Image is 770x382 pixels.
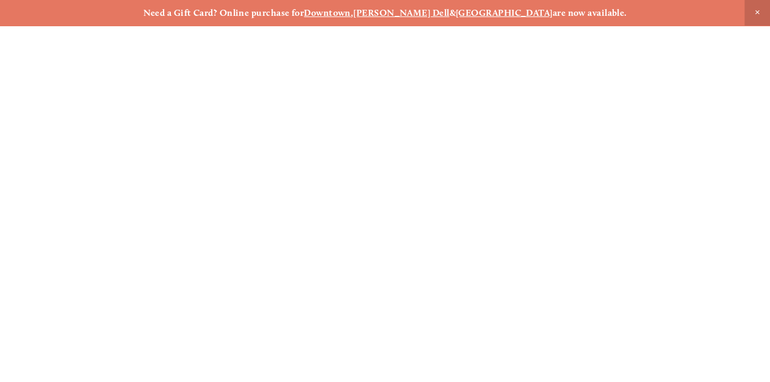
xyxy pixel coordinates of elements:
[353,7,449,18] a: [PERSON_NAME] Dell
[552,7,627,18] strong: are now available.
[304,7,351,18] a: Downtown
[143,7,304,18] strong: Need a Gift Card? Online purchase for
[449,7,455,18] strong: &
[351,7,353,18] strong: ,
[456,7,553,18] a: [GEOGRAPHIC_DATA]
